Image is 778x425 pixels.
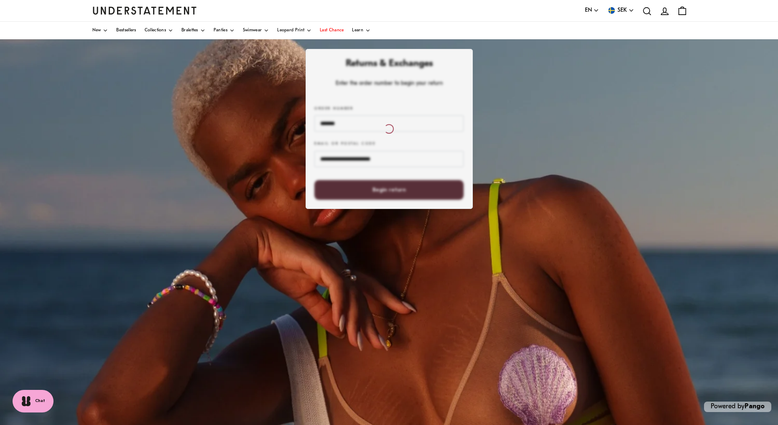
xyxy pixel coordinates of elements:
[352,28,363,33] span: Learn
[181,22,205,39] a: Bralettes
[585,6,599,15] button: EN
[13,390,54,412] button: Chat
[277,22,311,39] a: Leopard Print
[243,22,269,39] a: Swimwear
[92,28,101,33] span: New
[181,28,198,33] span: Bralettes
[320,22,344,39] a: Last Chance
[214,28,227,33] span: Panties
[277,28,304,33] span: Leopard Print
[585,6,592,15] span: EN
[145,28,166,33] span: Collections
[116,22,136,39] a: Bestsellers
[704,402,771,412] p: Powered by
[214,22,235,39] a: Panties
[92,22,108,39] a: New
[92,7,197,14] a: Understatement Homepage
[116,28,136,33] span: Bestsellers
[617,6,627,15] span: SEK
[145,22,173,39] a: Collections
[607,6,634,15] button: SEK
[320,28,344,33] span: Last Chance
[35,398,45,405] span: Chat
[745,403,765,410] a: Pango
[352,22,370,39] a: Learn
[243,28,262,33] span: Swimwear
